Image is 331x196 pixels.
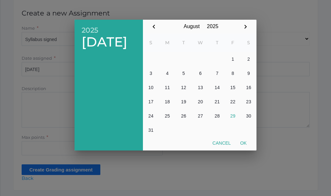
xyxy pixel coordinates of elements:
button: Cancel [208,137,236,149]
abbr: Wednesday [198,40,203,46]
span: 2025 [82,26,136,34]
button: 14 [209,80,225,95]
button: 3 [143,66,159,80]
button: 25 [159,109,176,123]
button: 18 [159,95,176,109]
button: 19 [176,95,191,109]
button: 23 [241,95,256,109]
button: 2 [241,52,256,66]
button: 16 [241,80,256,95]
button: 10 [143,80,159,95]
abbr: Sunday [149,40,152,46]
abbr: Tuesday [182,40,185,46]
button: 27 [191,109,209,123]
span: [DATE] [82,34,136,49]
button: 11 [159,80,176,95]
abbr: Thursday [216,40,218,46]
button: 15 [225,80,241,95]
button: 30 [241,109,256,123]
abbr: Monday [165,40,169,46]
button: 22 [225,95,241,109]
button: 8 [225,66,241,80]
button: 13 [191,80,209,95]
abbr: Saturday [247,40,250,46]
button: 29 [225,109,241,123]
button: 6 [191,66,209,80]
button: 17 [143,95,159,109]
button: 26 [176,109,191,123]
button: 7 [209,66,225,80]
button: 4 [159,66,176,80]
abbr: Friday [231,40,234,46]
button: 1 [225,52,241,66]
button: 31 [143,123,159,137]
button: 9 [241,66,256,80]
button: 28 [209,109,225,123]
button: Ok [236,137,251,149]
button: 5 [176,66,191,80]
button: 24 [143,109,159,123]
button: 21 [209,95,225,109]
button: 12 [176,80,191,95]
button: 20 [191,95,209,109]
